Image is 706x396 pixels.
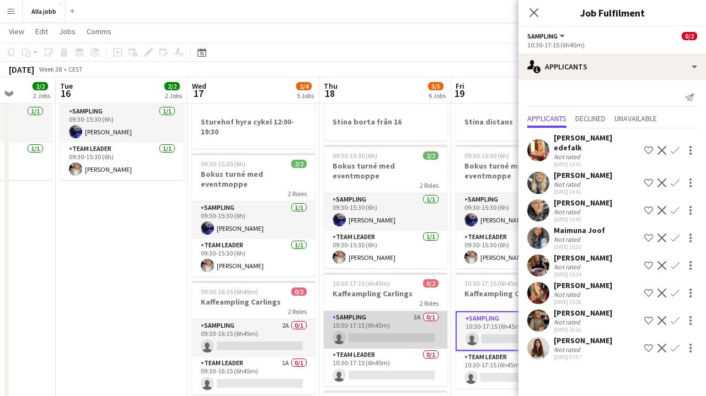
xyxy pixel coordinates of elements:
button: Alla jobb [23,1,66,22]
app-card-role: Sampling1/109:30-15:30 (6h)[PERSON_NAME] [60,105,184,143]
div: Maimuna Joof [554,225,605,235]
app-job-card: 09:30-15:30 (6h)2/2Bokus turné med eventmoppe2 RolesSampling1/109:30-15:30 (6h)[PERSON_NAME]Team ... [60,57,184,180]
div: [DATE] 16:26 [554,326,612,333]
span: 10:30-17:15 (6h45m) [464,279,522,287]
app-job-card: 10:30-17:15 (6h45m)0/2Kaffeampling Carlings2 RolesSampling8A0/110:30-17:15 (6h45m) Team Leader1A0... [456,273,579,388]
h3: Stina borta från 16 [324,117,447,127]
span: 09:30-15:30 (6h) [464,151,509,160]
span: 18 [322,87,338,100]
span: 16 [58,87,73,100]
span: 0/2 [291,287,307,296]
app-card-role: Team Leader1A0/109:30-16:15 (6h45m) [192,357,315,394]
div: 5 Jobs [297,91,314,100]
h3: Kaffeampling Carlings [192,297,315,307]
app-card-role: Team Leader1/109:30-15:30 (6h)[PERSON_NAME] [456,231,579,268]
div: [DATE] 07:07 [554,354,612,361]
span: Applicants [527,115,566,122]
div: Not rated [554,235,582,243]
span: Wed [192,81,206,91]
div: [DATE] 14:41 [554,161,640,168]
div: [PERSON_NAME] [554,280,612,290]
div: CEST [68,65,83,73]
span: 0/2 [423,279,438,287]
div: [DATE] 14:42 [554,216,612,223]
a: Jobs [55,24,80,39]
span: 09:30-15:30 (6h) [333,151,377,160]
span: 0/2 [682,32,697,40]
div: Not rated [554,153,582,161]
app-card-role: Sampling1/109:30-15:30 (6h)[PERSON_NAME] [456,193,579,231]
h3: Kaffeampling Carlings [456,289,579,299]
span: 2/2 [423,151,438,160]
div: [PERSON_NAME] [554,335,612,345]
app-card-role: Sampling1/109:30-15:30 (6h)[PERSON_NAME] [192,202,315,239]
app-card-role: Team Leader1/109:30-15:30 (6h)[PERSON_NAME] [324,231,447,268]
span: Thu [324,81,338,91]
div: 2 Jobs [165,91,182,100]
app-card-role: Sampling3A0/110:30-17:15 (6h45m) [324,311,447,349]
h3: Job Fulfilment [518,6,706,20]
app-job-card: Sturehof hyra cykel 12:00-19:30 [192,101,315,149]
span: 2 Roles [420,181,438,189]
span: View [9,26,24,36]
span: Comms [87,26,111,36]
span: 09:30-16:15 (6h45m) [201,287,258,296]
div: 6 Jobs [429,91,446,100]
span: Sampling [527,32,558,40]
a: View [4,24,29,39]
span: 19 [454,87,464,100]
div: 10:30-17:15 (6h45m)0/2Kaffeampling Carlings2 RolesSampling3A0/110:30-17:15 (6h45m) Team Leader0/1... [324,273,447,386]
div: [DATE] 14:41 [554,188,612,196]
app-card-role: Team Leader0/110:30-17:15 (6h45m) [324,349,447,386]
span: Unavailable [614,115,657,122]
div: [DATE] [9,64,34,75]
div: [PERSON_NAME] edefalk [554,133,640,153]
span: 2 Roles [420,299,438,307]
div: [PERSON_NAME] [554,253,612,263]
app-job-card: 09:30-15:30 (6h)2/2Bokus turné med eventmoppe2 RolesSampling1/109:30-15:30 (6h)[PERSON_NAME]Team ... [456,145,579,268]
div: Not rated [554,290,582,299]
div: Not rated [554,318,582,326]
app-card-role: Sampling1/109:30-15:30 (6h)[PERSON_NAME] [324,193,447,231]
span: Tue [60,81,73,91]
span: 2 Roles [288,307,307,316]
app-card-role: Team Leader1A0/110:30-17:15 (6h45m) [456,351,579,388]
div: 2 Jobs [33,91,50,100]
app-job-card: 09:30-16:15 (6h45m)0/2Kaffeampling Carlings2 RolesSampling2A0/109:30-16:15 (6h45m) Team Leader1A0... [192,281,315,394]
h3: Kaffeampling Carlings [324,289,447,299]
div: Not rated [554,345,582,354]
app-job-card: 09:30-15:30 (6h)2/2Bokus turné med eventmoppe2 RolesSampling1/109:30-15:30 (6h)[PERSON_NAME]Team ... [324,145,447,268]
span: Declined [575,115,606,122]
span: 09:30-15:30 (6h) [201,160,245,168]
div: [PERSON_NAME] [554,308,612,318]
div: [DATE] 15:03 [554,243,605,251]
app-card-role: Team Leader1/109:30-15:30 (6h)[PERSON_NAME] [192,239,315,276]
span: Jobs [59,26,76,36]
span: 10:30-17:15 (6h45m) [333,279,390,287]
span: Fri [456,81,464,91]
app-card-role: Sampling2A0/109:30-16:15 (6h45m) [192,319,315,357]
div: 10:30-17:15 (6h45m) [527,41,697,49]
h3: Stina distans [456,117,579,127]
app-card-role: Sampling8A0/110:30-17:15 (6h45m) [456,311,579,351]
div: [DATE] 15:38 [554,299,612,306]
span: 2/2 [164,82,180,90]
app-job-card: 09:30-15:30 (6h)2/2Bokus turné med eventmoppe2 RolesSampling1/109:30-15:30 (6h)[PERSON_NAME]Team ... [192,153,315,276]
span: 2/4 [296,82,312,90]
div: Not rated [554,208,582,216]
app-card-role: Team Leader1/109:30-15:30 (6h)[PERSON_NAME] [60,143,184,180]
h3: Bokus turné med eventmoppe [456,161,579,181]
h3: Bokus turné med eventmoppe [192,169,315,189]
h3: Bokus turné med eventmoppe [324,161,447,181]
div: Applicants [518,53,706,80]
app-job-card: Stina borta från 16 [324,101,447,140]
div: [PERSON_NAME] [554,170,612,180]
span: 3/5 [428,82,443,90]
